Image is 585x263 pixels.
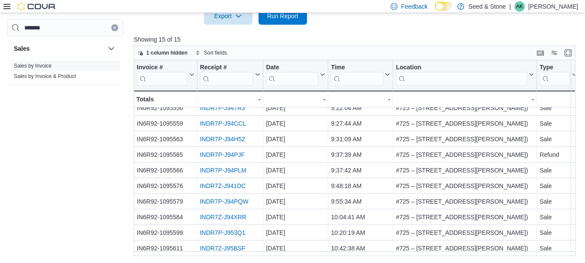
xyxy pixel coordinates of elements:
div: - [331,94,390,104]
button: Date [266,64,325,86]
span: 1 column hidden [146,49,187,56]
div: 9:37:42 AM [331,166,390,176]
button: Type [540,64,577,86]
div: Totals [136,94,194,104]
a: Sales by Invoice & Product [14,74,76,80]
div: Sale [540,166,577,176]
div: #725 – [STREET_ADDRESS][PERSON_NAME]) [396,244,534,254]
a: INDR7P-J94PLM [200,167,246,174]
div: 9:48:18 AM [331,181,390,192]
button: Time [331,64,390,86]
button: Enter fullscreen [563,48,573,58]
div: - [540,94,577,104]
input: Dark Mode [435,2,453,11]
div: Sale [540,103,577,114]
div: IN6R92-1095611 [137,244,194,254]
a: Sales by Invoice [14,63,52,69]
div: Refund [540,150,577,160]
div: 10:20:19 AM [331,228,390,238]
div: 10:04:41 AM [331,212,390,223]
div: IN6R92-1095563 [137,134,194,145]
p: Seed & Stone [469,1,506,12]
button: Sales [106,44,116,54]
span: Export [209,7,247,25]
div: [DATE] [266,244,325,254]
div: Receipt # URL [200,64,253,86]
div: Invoice # [137,64,187,72]
a: INDR7P-J94PQW [200,198,248,205]
div: 9:27:44 AM [331,119,390,129]
div: 9:31:09 AM [331,134,390,145]
div: Type [540,64,570,72]
button: 1 column hidden [134,48,191,58]
div: Type [540,64,570,86]
a: INDR7Z-J94XRR [200,214,246,221]
div: - [200,94,260,104]
div: #725 – [STREET_ADDRESS][PERSON_NAME]) [396,197,534,207]
div: Sale [540,134,577,145]
div: Sale [540,244,577,254]
button: Run Report [259,7,307,25]
div: 9:37:39 AM [331,150,390,160]
a: INDR7P-J953Q1 [200,230,245,237]
div: #725 – [STREET_ADDRESS][PERSON_NAME]) [396,181,534,192]
div: Time [331,64,383,72]
span: Sales by Invoice [14,63,52,70]
div: [DATE] [266,181,325,192]
div: Sale [540,181,577,192]
button: Export [204,7,252,25]
button: Display options [549,48,559,58]
div: 10:42:38 AM [331,244,390,254]
div: IN6R92-1095599 [137,228,194,238]
span: Feedback [401,2,427,11]
span: AK [516,1,523,12]
div: #725 – [STREET_ADDRESS][PERSON_NAME]) [396,150,534,160]
div: [DATE] [266,228,325,238]
div: [DATE] [266,212,325,223]
div: #725 – [STREET_ADDRESS][PERSON_NAME]) [396,166,534,176]
a: INDR7Z-J941DC [200,183,246,190]
p: [PERSON_NAME] [528,1,578,12]
div: Date [266,64,318,86]
div: Invoice # [137,64,187,86]
div: Sale [540,197,577,207]
div: - [266,94,325,104]
div: #725 – [STREET_ADDRESS][PERSON_NAME]) [396,134,534,145]
div: IN6R92-1095576 [137,181,194,192]
div: - [396,94,534,104]
div: Sales [7,61,123,85]
button: Clear input [111,25,118,32]
div: Sale [540,228,577,238]
button: Receipt # [200,64,260,86]
div: Time [331,64,383,86]
a: INDR7P-J947R3 [200,105,245,112]
div: Receipt # [200,64,253,72]
img: Cova [17,2,56,11]
div: [DATE] [266,166,325,176]
div: Date [266,64,318,72]
div: #725 – [STREET_ADDRESS][PERSON_NAME]) [396,228,534,238]
div: [DATE] [266,103,325,114]
div: 9:22:04 AM [331,103,390,114]
div: IN6R92-1095579 [137,197,194,207]
span: Sales by Invoice & Product [14,73,76,80]
div: IN6R92-1095565 [137,150,194,160]
button: Sales [14,45,104,53]
button: Invoice # [137,64,194,86]
div: [DATE] [266,197,325,207]
div: IN6R92-1095584 [137,212,194,223]
a: INDR7P-J94PJF [200,152,244,159]
div: Location [396,64,527,72]
div: #725 – [STREET_ADDRESS][PERSON_NAME]) [396,119,534,129]
button: Location [396,64,534,86]
a: INDR7P-J94CCL [200,120,246,127]
div: #725 – [STREET_ADDRESS][PERSON_NAME]) [396,212,534,223]
div: Sale [540,119,577,129]
div: [DATE] [266,134,325,145]
div: IN6R92-1095556 [137,103,194,114]
h3: Sales [14,45,30,53]
button: Sort fields [192,48,230,58]
div: #725 – [STREET_ADDRESS][PERSON_NAME]) [396,103,534,114]
div: Arun Kumar [514,1,525,12]
span: Run Report [267,12,298,20]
